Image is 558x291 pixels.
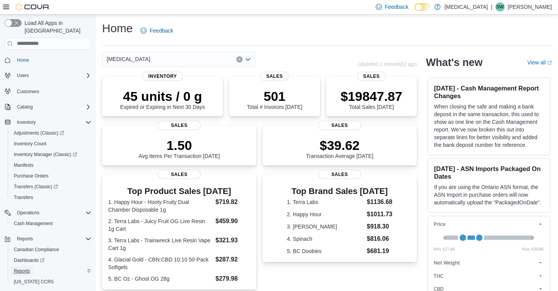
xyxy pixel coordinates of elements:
p: [MEDICAL_DATA] [444,2,488,12]
p: $39.62 [306,138,373,153]
span: Home [14,55,91,65]
dt: 5. BC Doobies [287,247,364,255]
span: Operations [14,208,91,217]
div: Total Sales [DATE] [340,89,402,110]
button: Manifests [8,160,94,171]
span: Cash Management [11,219,91,228]
span: Reports [14,234,91,243]
p: [PERSON_NAME] [508,2,552,12]
a: View allExternal link [527,59,552,66]
span: Customers [14,86,91,96]
button: Reports [2,233,94,244]
a: Transfers (Classic) [8,181,94,192]
button: Inventory [2,117,94,128]
span: Sales [158,121,201,130]
a: Canadian Compliance [11,245,62,254]
span: Inventory Manager (Classic) [14,151,77,158]
dd: $681.19 [367,247,393,256]
span: Transfers [11,193,91,202]
span: Reports [17,236,33,242]
dt: 5. BC Oz - Ghost OG 28g [108,275,213,283]
h3: Top Brand Sales [DATE] [287,187,393,196]
dd: $279.98 [216,274,251,283]
span: SW [496,2,504,12]
a: Home [14,56,32,65]
span: Reports [11,266,91,276]
a: Dashboards [8,255,94,266]
p: If you are using the Ontario ASN format, the ASN Import in purchase orders will now automatically... [434,183,544,206]
dt: 1. Happy Hour - Hooty Fruity Dual Chamber Disposable 1g [108,198,213,214]
button: [US_STATE] CCRS [8,276,94,287]
button: Reports [8,266,94,276]
dd: $719.82 [216,197,251,207]
a: Purchase Orders [11,171,52,181]
span: Sales [357,72,386,81]
button: Catalog [2,102,94,112]
div: Total # Invoices [DATE] [247,89,302,110]
span: Canadian Compliance [11,245,91,254]
div: Expired or Expiring in Next 30 Days [120,89,205,110]
p: 45 units / 0 g [120,89,205,104]
span: Inventory [142,72,183,81]
button: Customers [2,85,94,97]
a: [US_STATE] CCRS [11,277,57,286]
button: Purchase Orders [8,171,94,181]
dd: $1011.73 [367,210,393,219]
a: Adjustments (Classic) [11,128,67,138]
span: Adjustments (Classic) [11,128,91,138]
dt: 4. Spinach [287,235,364,243]
button: Canadian Compliance [8,244,94,255]
h3: Top Product Sales [DATE] [108,187,250,196]
a: Manifests [11,161,36,170]
p: 501 [247,89,302,104]
button: Cash Management [8,218,94,229]
div: Avg Items Per Transaction [DATE] [139,138,220,159]
p: $19847.87 [340,89,402,104]
button: Home [2,54,94,66]
span: Purchase Orders [14,173,49,179]
dt: 2. Happy Hour [287,210,364,218]
button: Catalog [14,102,36,112]
button: Users [14,71,32,80]
span: Operations [17,210,40,216]
button: Clear input [236,56,243,62]
span: Inventory Count [14,141,46,147]
dd: $321.93 [216,236,251,245]
span: Home [17,57,29,63]
h2: What's new [426,56,482,69]
input: Dark Mode [414,3,431,11]
a: Inventory Manager (Classic) [11,150,80,159]
p: When closing the safe and making a bank deposit in the same transaction, this used to show as one... [434,103,544,149]
dd: $1136.68 [367,197,393,207]
span: Washington CCRS [11,277,91,286]
dd: $287.92 [216,255,251,264]
p: Updated 1 minute(s) ago [358,61,417,67]
svg: External link [547,61,552,65]
dt: 3. Terra Labs - Trainwreck Live Resin Vape Cart 1g [108,237,213,252]
div: Sonny Wong [495,2,505,12]
span: Feedback [385,3,408,11]
span: Users [17,72,29,79]
a: Inventory Count [11,139,50,148]
dt: 3. [PERSON_NAME] [287,223,364,230]
dd: $459.90 [216,217,251,226]
button: Transfers [8,192,94,203]
span: Transfers (Classic) [11,182,91,191]
img: Cova [15,3,50,11]
a: Transfers (Classic) [11,182,61,191]
span: [MEDICAL_DATA] [107,54,150,64]
span: Sales [318,170,361,179]
span: Catalog [14,102,91,112]
span: Dashboards [11,256,91,265]
dt: 1. Terra Labs [287,198,364,206]
h3: [DATE] - ASN Imports Packaged On Dates [434,165,544,180]
span: Inventory Count [11,139,91,148]
dd: $816.06 [367,234,393,243]
span: Load All Apps in [GEOGRAPHIC_DATA] [21,19,91,35]
span: Canadian Compliance [14,247,59,253]
a: Feedback [137,23,176,38]
span: Manifests [11,161,91,170]
span: Cash Management [14,220,53,227]
span: Catalog [17,104,33,110]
